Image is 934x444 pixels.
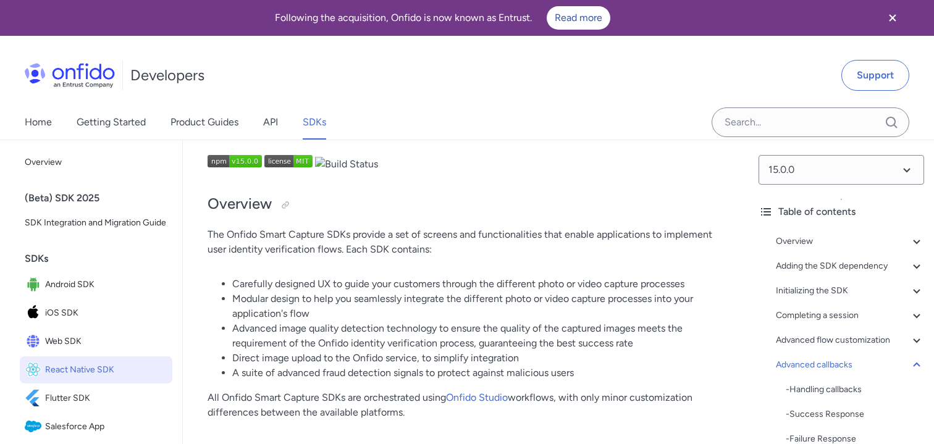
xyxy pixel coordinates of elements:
[15,6,870,30] div: Following the acquisition, Onfido is now known as Entrust.
[264,155,313,167] img: NPM
[841,60,909,91] a: Support
[208,194,724,215] h2: Overview
[232,366,724,380] li: A suite of advanced fraud detection signals to protect against malicious users
[45,304,167,322] span: iOS SDK
[759,204,924,219] div: Table of contents
[25,155,167,170] span: Overview
[20,356,172,383] a: IconReact Native SDKReact Native SDK
[45,361,167,379] span: React Native SDK
[232,321,724,351] li: Advanced image quality detection technology to ensure the quality of the captured images meets th...
[315,157,378,172] img: Build Status
[20,211,172,235] a: SDK Integration and Migration Guide
[208,390,724,420] p: All Onfido Smart Capture SDKs are orchestrated using workflows, with only minor customization dif...
[712,107,909,137] input: Onfido search input field
[776,259,924,274] a: Adding the SDK dependency
[25,418,45,435] img: IconSalesforce App
[776,234,924,249] a: Overview
[25,63,115,88] img: Onfido Logo
[786,407,924,422] a: -Success Response
[232,277,724,291] li: Carefully designed UX to guide your customers through the different photo or video capture processes
[20,413,172,440] a: IconSalesforce AppSalesforce App
[786,382,924,397] a: -Handling callbacks
[208,227,724,257] p: The Onfido Smart Capture SDKs provide a set of screens and functionalities that enable applicatio...
[25,216,167,230] span: SDK Integration and Migration Guide
[303,105,326,140] a: SDKs
[45,333,167,350] span: Web SDK
[446,392,508,403] a: Onfido Studio
[870,2,915,33] button: Close banner
[776,333,924,348] a: Advanced flow customization
[25,390,45,407] img: IconFlutter SDK
[170,105,238,140] a: Product Guides
[20,385,172,412] a: IconFlutter SDKFlutter SDK
[25,186,177,211] div: (Beta) SDK 2025
[45,418,167,435] span: Salesforce App
[263,105,278,140] a: API
[45,276,167,293] span: Android SDK
[20,150,172,175] a: Overview
[25,333,45,350] img: IconWeb SDK
[776,283,924,298] a: Initializing the SDK
[25,276,45,293] img: IconAndroid SDK
[130,65,204,85] h1: Developers
[776,308,924,323] a: Completing a session
[25,105,52,140] a: Home
[25,304,45,322] img: IconiOS SDK
[45,390,167,407] span: Flutter SDK
[885,10,900,25] svg: Close banner
[25,361,45,379] img: IconReact Native SDK
[20,299,172,327] a: IconiOS SDKiOS SDK
[547,6,610,30] a: Read more
[786,382,924,397] div: - Handling callbacks
[232,291,724,321] li: Modular design to help you seamlessly integrate the different photo or video capture processes in...
[232,351,724,366] li: Direct image upload to the Onfido service, to simplify integration
[20,328,172,355] a: IconWeb SDKWeb SDK
[208,155,262,167] img: npm
[20,271,172,298] a: IconAndroid SDKAndroid SDK
[25,246,177,271] div: SDKs
[786,407,924,422] div: - Success Response
[77,105,146,140] a: Getting Started
[776,358,924,372] a: Advanced callbacks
